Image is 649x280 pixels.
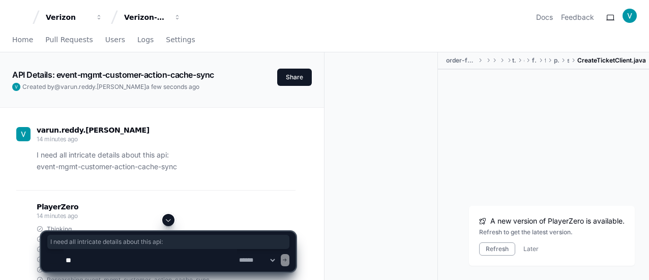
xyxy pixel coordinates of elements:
div: Refresh to get the latest version. [479,228,625,236]
span: varun.reddy.[PERSON_NAME] [61,83,146,90]
span: Settings [166,37,195,43]
a: Settings [166,28,195,52]
img: ACg8ocIVGmbV5QC7sogtToLH7ur86v4ZV7-k1UTZgp2IHv-bqQe70w=s96-c [16,127,31,141]
app-text-character-animate: API Details: event-mgmt-customer-action-cache-sync [12,70,214,80]
span: 14 minutes ago [37,212,78,220]
span: CreateTicketClient.java [577,56,646,65]
span: a few seconds ago [146,83,199,90]
a: Users [105,28,125,52]
span: I need all intricate details about this api: [50,238,286,246]
span: service [567,56,569,65]
button: Verizon-Clarify-Order-Management [120,8,185,26]
iframe: Open customer support [616,246,644,274]
span: fallout [545,56,546,65]
button: Share [277,69,312,86]
div: Verizon-Clarify-Order-Management [124,12,168,22]
span: Users [105,37,125,43]
a: Pull Requests [45,28,93,52]
button: Verizon [42,8,107,26]
p: I need all intricate details about this api: event-mgmt-customer-action-cache-sync [37,149,296,173]
img: ACg8ocIVGmbV5QC7sogtToLH7ur86v4ZV7-k1UTZgp2IHv-bqQe70w=s96-c [12,83,20,91]
span: 14 minutes ago [37,135,78,143]
span: Created by [22,83,199,91]
span: processor [554,56,559,65]
a: Logs [137,28,154,52]
button: Feedback [561,12,594,22]
span: order-fulfillment-fallout-processor [446,56,476,65]
a: Home [12,28,33,52]
button: Refresh [479,242,515,256]
button: Later [523,245,539,253]
a: Docs [536,12,553,22]
span: tracfone [512,56,515,65]
span: Pull Requests [45,37,93,43]
span: Logs [137,37,154,43]
span: A new version of PlayerZero is available. [490,216,625,226]
img: ACg8ocIVGmbV5QC7sogtToLH7ur86v4ZV7-k1UTZgp2IHv-bqQe70w=s96-c [623,9,637,23]
span: PlayerZero [37,204,78,210]
span: fulfillment [532,56,537,65]
span: @ [54,83,61,90]
span: varun.reddy.[PERSON_NAME] [37,126,150,134]
span: Home [12,37,33,43]
div: Verizon [46,12,90,22]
